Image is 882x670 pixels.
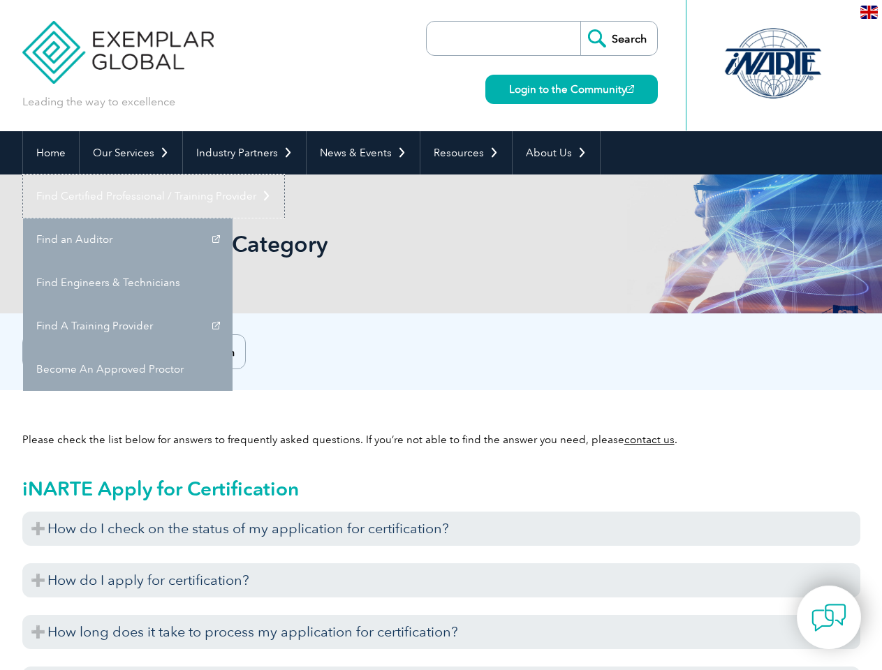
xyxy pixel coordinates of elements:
[23,131,79,174] a: Home
[626,85,634,93] img: open_square.png
[22,230,559,258] h1: Browse All FAQs by Category
[307,131,420,174] a: News & Events
[580,22,657,55] input: Search
[420,131,512,174] a: Resources
[23,174,284,218] a: Find Certified Professional / Training Provider
[22,94,175,110] p: Leading the way to excellence
[23,218,233,261] a: Find an Auditor
[22,477,860,500] h2: iNARTE Apply for Certification
[23,348,233,391] a: Become An Approved Proctor
[22,432,860,447] p: Please check the list below for answers to frequently asked questions. If you’re not able to find...
[80,131,182,174] a: Our Services
[23,304,233,348] a: Find A Training Provider
[183,131,306,174] a: Industry Partners
[22,615,860,649] h3: How long does it take to process my application for certification?
[860,6,878,19] img: en
[22,512,860,546] h3: How do I check on the status of my application for certification?
[485,75,658,104] a: Login to the Community
[513,131,600,174] a: About Us
[23,261,233,304] a: Find Engineers & Technicians
[624,433,675,446] a: contact us
[22,563,860,597] h3: How do I apply for certification?
[811,600,846,635] img: contact-chat.png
